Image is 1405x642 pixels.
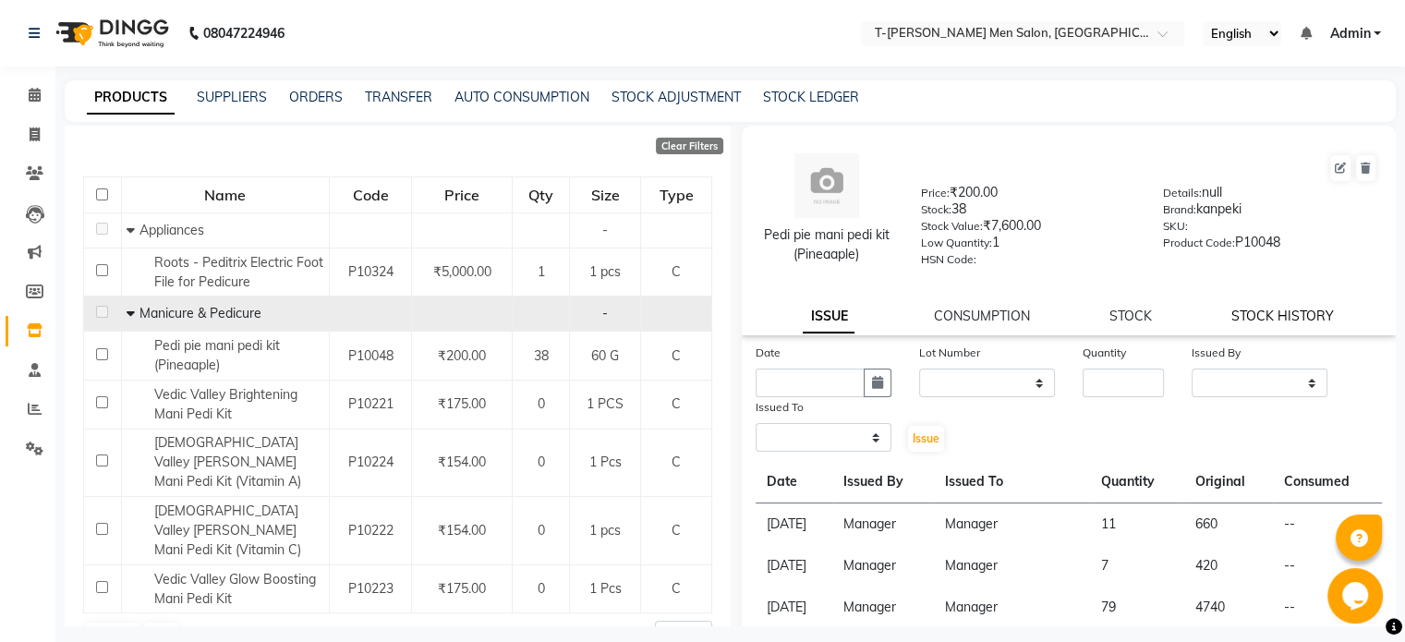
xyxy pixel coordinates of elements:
[347,263,393,280] span: P10324
[438,347,486,364] span: ₹200.00
[365,89,432,105] a: TRANSFER
[672,263,681,280] span: C
[803,300,854,333] a: ISSUE
[1183,461,1273,503] th: Original
[1163,235,1235,251] label: Product Code:
[756,399,804,416] label: Issued To
[347,580,393,597] span: P10223
[87,81,175,115] a: PRODUCTS
[672,347,681,364] span: C
[642,178,709,212] div: Type
[454,89,589,105] a: AUTO CONSUMPTION
[537,263,544,280] span: 1
[153,337,279,373] span: Pedi pie mani pedi kit (Pineaaple)
[1090,545,1184,587] td: 7
[347,454,393,470] span: P10224
[934,587,1090,628] td: Manager
[153,254,322,290] span: Roots - Peditrix Electric Foot File for Pedicure
[126,222,139,238] span: Collapse Row
[1183,587,1273,628] td: 4740
[438,522,486,539] span: ₹154.00
[756,587,832,628] td: [DATE]
[514,178,568,212] div: Qty
[672,395,681,412] span: C
[921,185,950,201] label: Price:
[908,426,944,452] button: Issue
[1090,503,1184,546] td: 11
[1192,345,1241,361] label: Issued By
[921,251,976,268] label: HSN Code:
[919,345,980,361] label: Lot Number
[832,503,934,546] td: Manager
[1273,461,1382,503] th: Consumed
[126,305,139,321] span: Collapse Row
[672,580,681,597] span: C
[1163,201,1196,218] label: Brand:
[1163,233,1377,259] div: P10048
[537,395,544,412] span: 0
[537,522,544,539] span: 0
[289,89,343,105] a: ORDERS
[153,434,300,490] span: [DEMOGRAPHIC_DATA] Valley [PERSON_NAME] Mani Pedi Kit (Vitamin A)
[537,454,544,470] span: 0
[347,522,393,539] span: P10222
[1109,308,1152,324] a: STOCK
[1183,545,1273,587] td: 420
[612,89,741,105] a: STOCK ADJUSTMENT
[1273,545,1382,587] td: --
[347,395,393,412] span: P10221
[1273,587,1382,628] td: --
[1083,345,1126,361] label: Quantity
[756,503,832,546] td: [DATE]
[47,7,174,59] img: logo
[438,454,486,470] span: ₹154.00
[921,218,983,235] label: Stock Value:
[139,305,260,321] span: Manicure & Pedicure
[331,178,411,212] div: Code
[591,347,619,364] span: 60 G
[1273,503,1382,546] td: --
[832,461,934,503] th: Issued By
[1183,503,1273,546] td: 660
[139,222,203,238] span: Appliances
[589,263,621,280] span: 1 pcs
[432,263,491,280] span: ₹5,000.00
[587,395,624,412] span: 1 PCS
[913,431,939,445] span: Issue
[602,305,608,321] span: -
[672,454,681,470] span: C
[602,222,608,238] span: -
[1163,218,1188,235] label: SKU:
[832,587,934,628] td: Manager
[756,545,832,587] td: [DATE]
[672,522,681,539] span: C
[438,395,486,412] span: ₹175.00
[1163,183,1377,209] div: null
[1090,587,1184,628] td: 79
[203,7,285,59] b: 08047224946
[760,225,894,264] div: Pedi pie mani pedi kit (Pineaaple)
[438,580,486,597] span: ₹175.00
[763,89,859,105] a: STOCK LEDGER
[153,386,297,422] span: Vedic Valley Brightening Mani Pedi Kit
[921,233,1135,259] div: 1
[347,347,393,364] span: P10048
[921,216,1135,242] div: ₹7,600.00
[921,200,1135,225] div: 38
[756,461,832,503] th: Date
[589,522,621,539] span: 1 pcs
[921,183,1135,209] div: ₹200.00
[934,503,1090,546] td: Manager
[1327,568,1387,624] iframe: chat widget
[1163,185,1202,201] label: Details:
[1090,461,1184,503] th: Quantity
[921,235,992,251] label: Low Quantity:
[832,545,934,587] td: Manager
[413,178,511,212] div: Price
[656,138,723,154] div: Clear Filters
[934,308,1030,324] a: CONSUMPTION
[153,571,315,607] span: Vedic Valley Glow Boosting Mani Pedi Kit
[571,178,639,212] div: Size
[794,153,859,218] img: avatar
[934,461,1090,503] th: Issued To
